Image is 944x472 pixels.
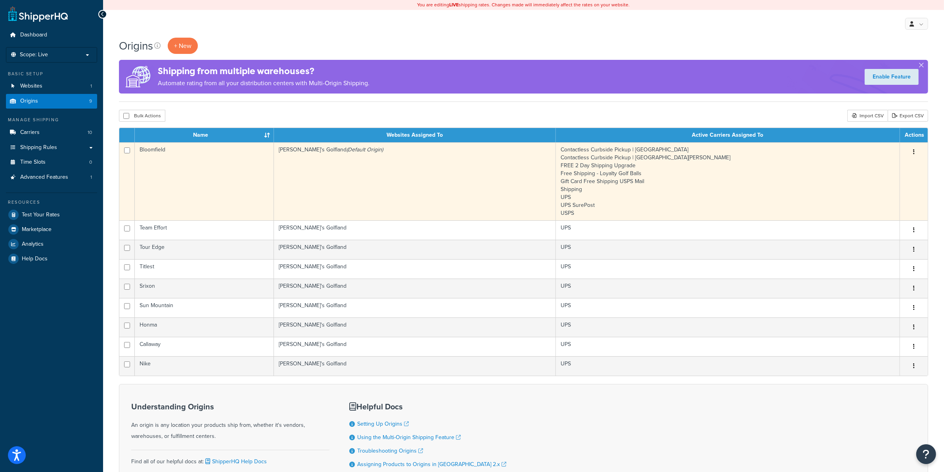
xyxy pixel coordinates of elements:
[22,212,60,218] span: Test Your Rates
[357,420,409,428] a: Setting Up Origins
[20,144,57,151] span: Shipping Rules
[888,110,928,122] a: Export CSV
[6,125,97,140] a: Carriers 10
[556,142,900,220] td: Contactless Curbside Pickup | [GEOGRAPHIC_DATA] Contactless Curbside Pickup | [GEOGRAPHIC_DATA][P...
[274,279,556,298] td: [PERSON_NAME]'s Golfland
[6,199,97,206] div: Resources
[6,155,97,170] li: Time Slots
[88,129,92,136] span: 10
[556,220,900,240] td: UPS
[6,117,97,123] div: Manage Shipping
[158,78,370,89] p: Automate rating from all your distribution centers with Multi-Origin Shipping.
[174,41,191,50] span: + New
[274,240,556,259] td: [PERSON_NAME]'s Golfland
[204,457,267,466] a: ShipperHQ Help Docs
[847,110,888,122] div: Import CSV
[556,128,900,142] th: Active Carriers Assigned To
[20,32,47,38] span: Dashboard
[556,298,900,317] td: UPS
[119,60,158,94] img: ad-origins-multi-dfa493678c5a35abed25fd24b4b8a3fa3505936ce257c16c00bdefe2f3200be3.png
[22,226,52,233] span: Marketplace
[20,83,42,90] span: Websites
[6,252,97,266] a: Help Docs
[20,98,38,105] span: Origins
[274,298,556,317] td: [PERSON_NAME]'s Golfland
[274,337,556,356] td: [PERSON_NAME]'s Golfland
[6,222,97,237] a: Marketplace
[135,317,274,337] td: Honma
[119,110,165,122] button: Bulk Actions
[450,1,459,8] b: LIVE
[119,38,153,54] h1: Origins
[6,125,97,140] li: Carriers
[89,98,92,105] span: 9
[135,128,274,142] th: Name : activate to sort column ascending
[135,279,274,298] td: Srixon
[20,159,46,166] span: Time Slots
[556,240,900,259] td: UPS
[357,447,423,455] a: Troubleshooting Origins
[357,433,461,441] a: Using the Multi-Origin Shipping Feature
[135,337,274,356] td: Callaway
[135,220,274,240] td: Team Effort
[916,444,936,464] button: Open Resource Center
[20,129,40,136] span: Carriers
[89,159,92,166] span: 0
[6,79,97,94] li: Websites
[6,28,97,42] a: Dashboard
[168,38,198,54] a: + New
[357,460,506,468] a: Assigning Products to Origins in [GEOGRAPHIC_DATA] 2.x
[22,241,44,248] span: Analytics
[135,298,274,317] td: Sun Mountain
[274,220,556,240] td: [PERSON_NAME]'s Golfland
[347,145,383,154] i: (Default Origin)
[90,174,92,181] span: 1
[6,208,97,222] a: Test Your Rates
[90,83,92,90] span: 1
[865,69,919,85] a: Enable Feature
[6,237,97,251] a: Analytics
[20,174,68,181] span: Advanced Features
[158,65,370,78] h4: Shipping from multiple warehouses?
[556,259,900,279] td: UPS
[131,402,329,411] h3: Understanding Origins
[274,128,556,142] th: Websites Assigned To
[556,279,900,298] td: UPS
[6,140,97,155] a: Shipping Rules
[20,52,48,58] span: Scope: Live
[349,402,506,411] h3: Helpful Docs
[556,317,900,337] td: UPS
[22,256,48,262] span: Help Docs
[274,356,556,376] td: [PERSON_NAME]'s Golfland
[556,356,900,376] td: UPS
[135,240,274,259] td: Tour Edge
[131,402,329,442] div: An origin is any location your products ship from, whether it's vendors, warehouses, or fulfillme...
[556,337,900,356] td: UPS
[131,450,329,467] div: Find all of our helpful docs at:
[274,142,556,220] td: [PERSON_NAME]'s Golfland
[6,94,97,109] li: Origins
[6,94,97,109] a: Origins 9
[135,142,274,220] td: Bloomfield
[6,79,97,94] a: Websites 1
[274,259,556,279] td: [PERSON_NAME]'s Golfland
[135,356,274,376] td: Nike
[135,259,274,279] td: Titlest
[274,317,556,337] td: [PERSON_NAME]'s Golfland
[6,170,97,185] li: Advanced Features
[6,71,97,77] div: Basic Setup
[6,170,97,185] a: Advanced Features 1
[8,6,68,22] a: ShipperHQ Home
[6,155,97,170] a: Time Slots 0
[900,128,928,142] th: Actions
